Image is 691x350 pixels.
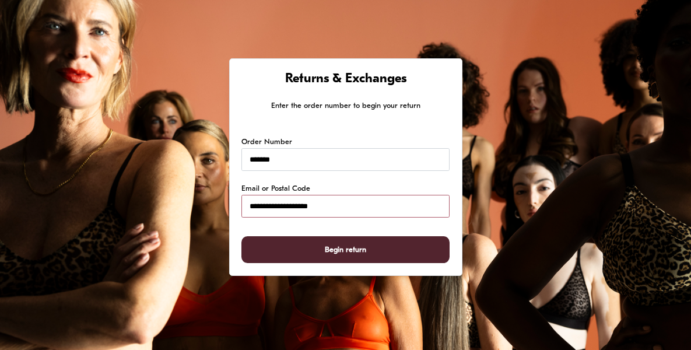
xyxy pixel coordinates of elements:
span: Begin return [325,237,366,263]
p: Enter the order number to begin your return [241,100,449,112]
label: Email or Postal Code [241,183,310,195]
h1: Returns & Exchanges [241,71,449,88]
button: Begin return [241,236,449,264]
label: Order Number [241,136,292,148]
